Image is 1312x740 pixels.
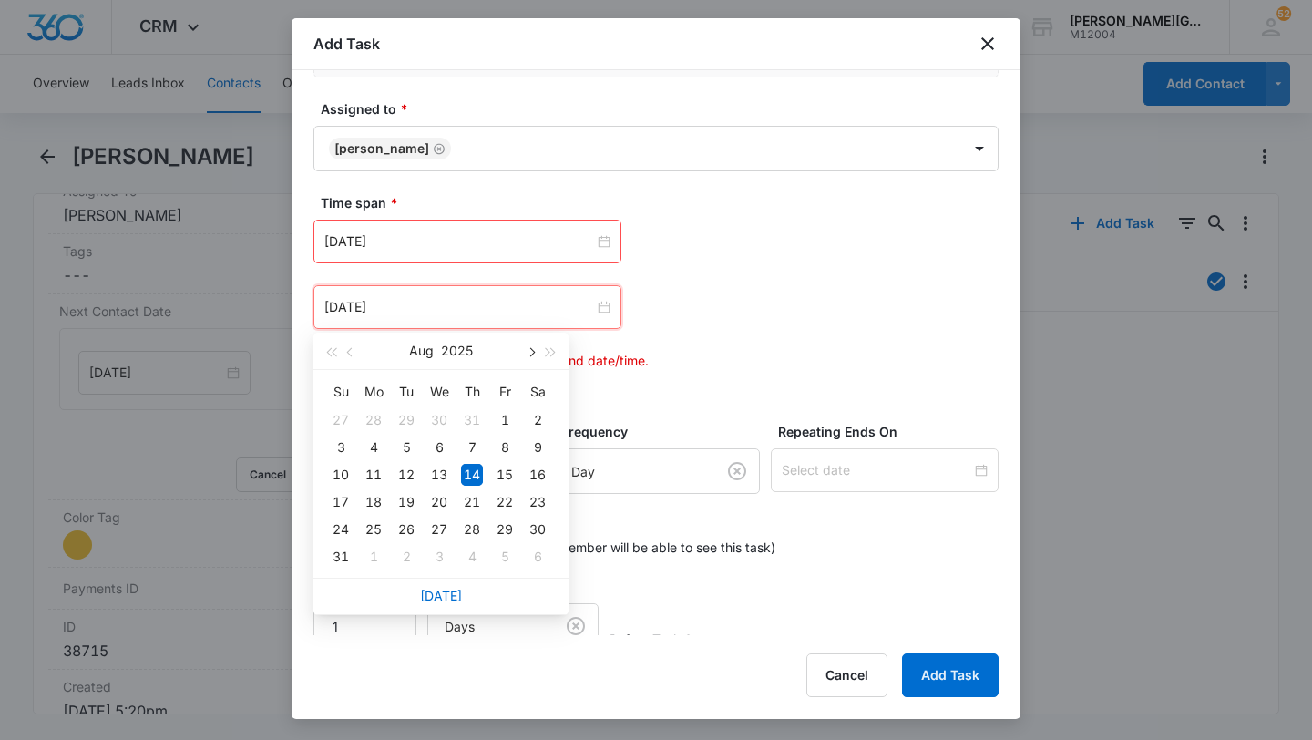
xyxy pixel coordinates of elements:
[390,516,423,543] td: 2025-08-26
[390,406,423,434] td: 2025-07-29
[330,491,352,513] div: 17
[782,460,971,480] input: Select date
[324,434,357,461] td: 2025-08-03
[321,193,1006,212] label: Time span
[390,461,423,488] td: 2025-08-12
[561,422,767,441] label: Frequency
[313,605,416,649] input: Number
[428,409,450,431] div: 30
[494,464,516,486] div: 15
[527,519,548,540] div: 30
[357,434,390,461] td: 2025-08-04
[977,33,999,55] button: close
[488,406,521,434] td: 2025-08-01
[321,99,1006,118] label: Assigned to
[409,333,434,369] button: Aug
[357,461,390,488] td: 2025-08-11
[461,546,483,568] div: 4
[494,437,516,458] div: 8
[521,516,554,543] td: 2025-08-30
[488,543,521,570] td: 2025-09-05
[527,546,548,568] div: 6
[456,406,488,434] td: 2025-07-31
[488,377,521,406] th: Fr
[390,488,423,516] td: 2025-08-19
[428,437,450,458] div: 6
[429,142,446,155] div: Remove Elizabeth Vankova
[902,653,999,697] button: Add Task
[461,491,483,513] div: 21
[324,297,594,317] input: Aug 14, 2025
[428,519,450,540] div: 27
[334,142,429,155] div: [PERSON_NAME]
[461,409,483,431] div: 31
[806,653,887,697] button: Cancel
[461,464,483,486] div: 14
[423,543,456,570] td: 2025-09-03
[390,434,423,461] td: 2025-08-05
[324,488,357,516] td: 2025-08-17
[428,546,450,568] div: 3
[456,543,488,570] td: 2025-09-04
[420,588,462,603] a: [DATE]
[363,491,384,513] div: 18
[494,519,516,540] div: 29
[521,406,554,434] td: 2025-08-02
[561,612,590,641] button: Clear
[521,488,554,516] td: 2025-08-23
[494,546,516,568] div: 5
[423,377,456,406] th: We
[363,437,384,458] div: 4
[313,33,380,55] h1: Add Task
[390,543,423,570] td: 2025-09-02
[357,516,390,543] td: 2025-08-25
[778,422,1006,441] label: Repeating Ends On
[521,543,554,570] td: 2025-09-06
[330,546,352,568] div: 31
[456,377,488,406] th: Th
[521,434,554,461] td: 2025-08-09
[527,409,548,431] div: 2
[395,491,417,513] div: 19
[527,437,548,458] div: 9
[357,543,390,570] td: 2025-09-01
[390,377,423,406] th: Tu
[324,377,357,406] th: Su
[461,437,483,458] div: 7
[423,516,456,543] td: 2025-08-27
[324,231,594,252] input: Sep 29, 2025
[494,409,516,431] div: 1
[488,488,521,516] td: 2025-08-22
[395,464,417,486] div: 12
[330,464,352,486] div: 10
[395,519,417,540] div: 26
[324,461,357,488] td: 2025-08-10
[527,464,548,486] div: 16
[488,434,521,461] td: 2025-08-08
[456,488,488,516] td: 2025-08-21
[423,434,456,461] td: 2025-08-06
[395,437,417,458] div: 5
[357,377,390,406] th: Mo
[456,461,488,488] td: 2025-08-14
[330,409,352,431] div: 27
[456,516,488,543] td: 2025-08-28
[324,516,357,543] td: 2025-08-24
[488,516,521,543] td: 2025-08-29
[461,519,483,540] div: 28
[363,519,384,540] div: 25
[423,461,456,488] td: 2025-08-13
[494,491,516,513] div: 22
[423,406,456,434] td: 2025-07-30
[521,377,554,406] th: Sa
[723,457,752,486] button: Clear
[395,409,417,431] div: 29
[521,461,554,488] td: 2025-08-16
[395,546,417,568] div: 2
[357,406,390,434] td: 2025-07-28
[330,519,352,540] div: 24
[363,464,384,486] div: 11
[456,434,488,461] td: 2025-08-07
[610,630,720,649] span: Before Task Starts
[324,406,357,434] td: 2025-07-27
